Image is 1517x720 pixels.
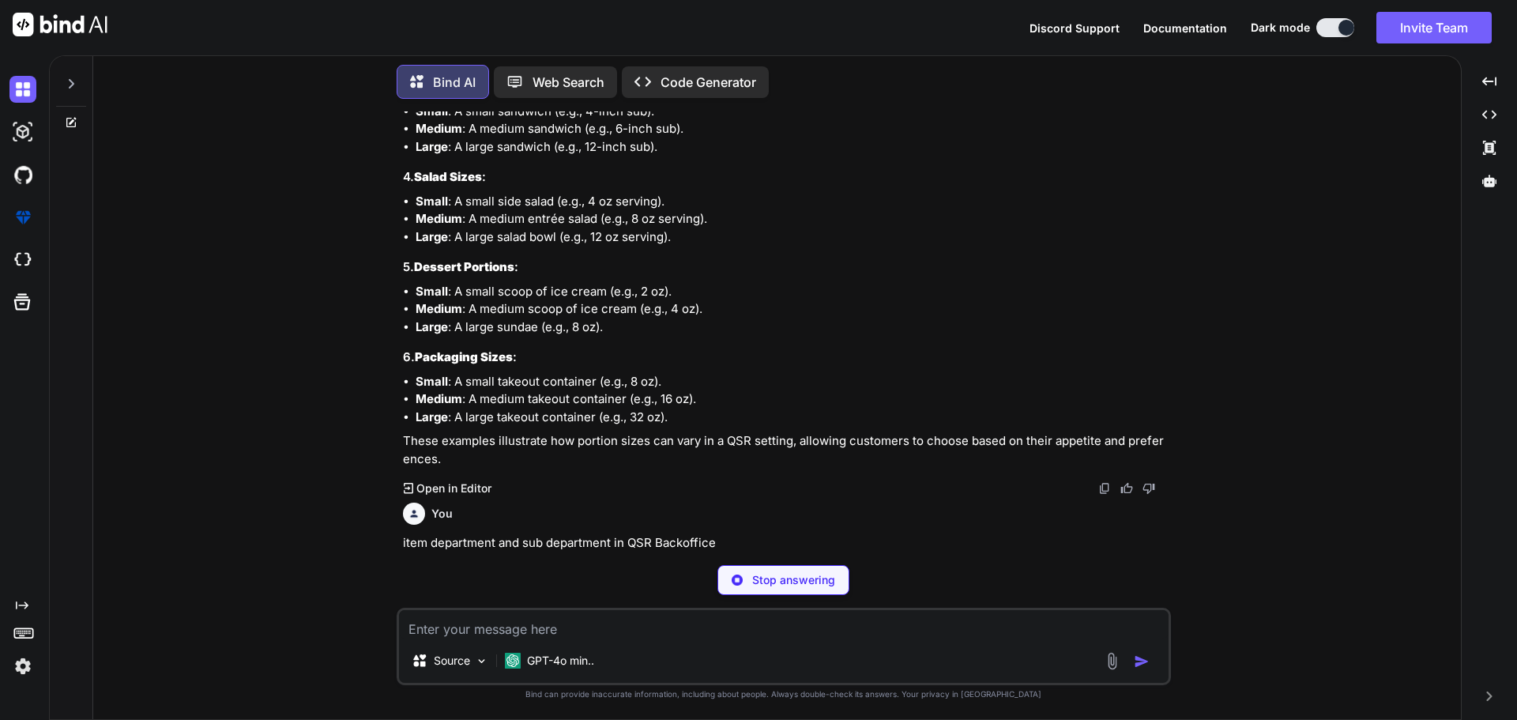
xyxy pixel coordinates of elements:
[416,194,448,209] strong: Small
[416,319,448,334] strong: Large
[527,653,594,669] p: GPT-4o min..
[414,169,482,184] strong: Salad Sizes
[1143,20,1227,36] button: Documentation
[416,390,1168,409] li: : A medium takeout container (e.g., 16 oz).
[416,193,1168,211] li: : A small side salad (e.g., 4 oz serving).
[475,654,488,668] img: Pick Models
[403,432,1168,468] p: These examples illustrate how portion sizes can vary in a QSR setting, allowing customers to choo...
[13,13,107,36] img: Bind AI
[414,259,514,274] strong: Dessert Portions
[1098,482,1111,495] img: copy
[9,653,36,680] img: settings
[1030,20,1120,36] button: Discord Support
[416,300,1168,319] li: : A medium scoop of ice cream (e.g., 4 oz).
[752,572,835,588] p: Stop answering
[9,161,36,188] img: githubDark
[416,391,462,406] strong: Medium
[9,204,36,231] img: premium
[416,121,462,136] strong: Medium
[1142,482,1155,495] img: dislike
[431,506,453,522] h6: You
[9,76,36,103] img: darkChat
[416,139,448,154] strong: Large
[1134,654,1150,669] img: icon
[505,653,521,669] img: GPT-4o mini
[416,103,1168,121] li: : A small sandwich (e.g., 4-inch sub).
[9,247,36,273] img: cloudideIcon
[403,534,1168,552] p: item department and sub department in QSR Backoffice
[416,319,1168,337] li: : A large sundae (e.g., 8 oz).
[416,210,1168,228] li: : A medium entrée salad (e.g., 8 oz serving).
[1251,20,1310,36] span: Dark mode
[416,374,448,389] strong: Small
[416,211,462,226] strong: Medium
[416,120,1168,138] li: : A medium sandwich (e.g., 6-inch sub).
[416,373,1168,391] li: : A small takeout container (e.g., 8 oz).
[1120,482,1133,495] img: like
[9,119,36,145] img: darkAi-studio
[403,258,1168,277] h3: 5. :
[416,104,448,119] strong: Small
[416,409,1168,427] li: : A large takeout container (e.g., 32 oz).
[1030,21,1120,35] span: Discord Support
[416,283,1168,301] li: : A small scoop of ice cream (e.g., 2 oz).
[416,228,1168,247] li: : A large salad bowl (e.g., 12 oz serving).
[416,301,462,316] strong: Medium
[1376,12,1492,43] button: Invite Team
[416,409,448,424] strong: Large
[1103,652,1121,670] img: attachment
[415,349,513,364] strong: Packaging Sizes
[434,653,470,669] p: Source
[416,481,491,496] p: Open in Editor
[1143,21,1227,35] span: Documentation
[661,73,756,92] p: Code Generator
[403,349,1168,367] h3: 6. :
[416,229,448,244] strong: Large
[416,284,448,299] strong: Small
[533,73,604,92] p: Web Search
[397,688,1171,700] p: Bind can provide inaccurate information, including about people. Always double-check its answers....
[416,138,1168,156] li: : A large sandwich (e.g., 12-inch sub).
[403,168,1168,187] h3: 4. :
[433,73,476,92] p: Bind AI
